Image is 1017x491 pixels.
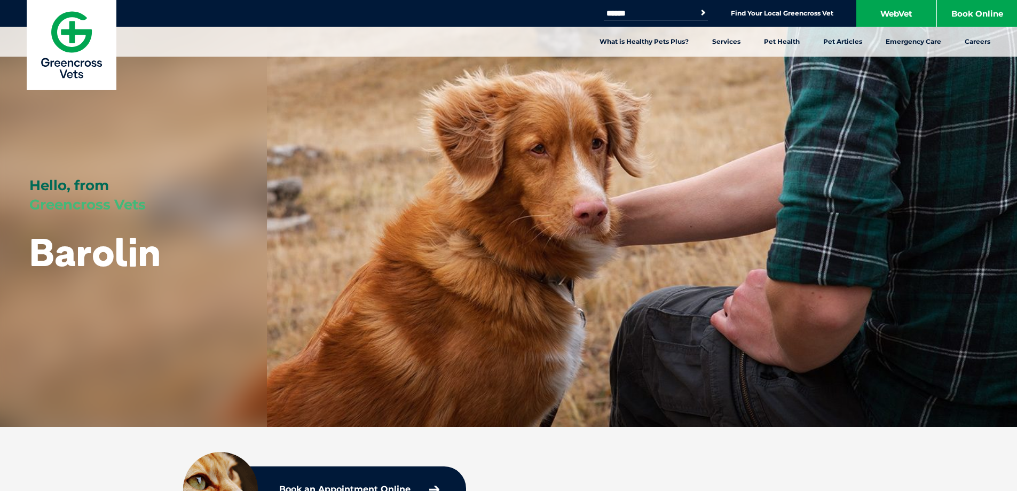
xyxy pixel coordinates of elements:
h1: Barolin [29,231,161,273]
span: Greencross Vets [29,196,146,213]
a: Find Your Local Greencross Vet [731,9,833,18]
a: Careers [953,27,1002,57]
a: What is Healthy Pets Plus? [588,27,700,57]
a: Pet Articles [811,27,874,57]
a: Emergency Care [874,27,953,57]
span: Hello, from [29,177,109,194]
button: Search [698,7,708,18]
a: Pet Health [752,27,811,57]
a: Services [700,27,752,57]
